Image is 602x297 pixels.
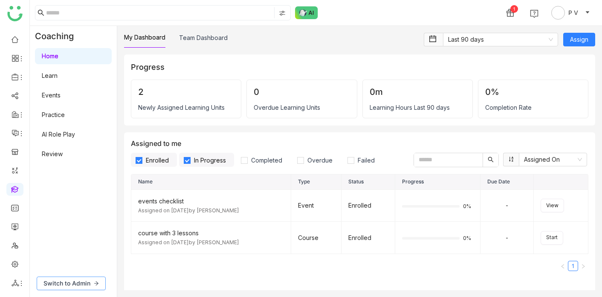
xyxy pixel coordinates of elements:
div: Assigned on [DATE] by [PERSON_NAME] [138,207,284,215]
th: Type [291,174,342,190]
div: Learning Hours Last 90 days [370,104,466,111]
div: Enrolled [348,233,388,243]
span: Enrolled [142,157,172,164]
a: Team Dashboard [179,34,228,41]
button: P V [550,6,592,20]
div: Assigned to me [131,139,588,167]
span: Start [546,234,558,242]
div: Coaching [30,26,87,46]
td: - [480,222,534,254]
span: 0% [463,236,473,241]
a: Events [42,91,61,99]
button: Assign [563,33,595,46]
div: Progress [131,61,588,73]
div: Course [298,233,334,243]
a: Learn [42,72,58,79]
img: help.svg [530,9,538,18]
button: Next Page [578,261,588,271]
span: 0% [463,204,473,209]
td: - [480,190,534,222]
button: Previous Page [558,261,568,271]
button: Start [541,231,563,245]
div: 0% [485,87,581,97]
img: ask-buddy-normal.svg [295,6,318,19]
div: Event [298,201,334,210]
div: 0m [370,87,466,97]
th: Name [131,174,291,190]
img: search-type.svg [279,10,286,17]
div: Overdue Learning Units [254,104,350,111]
span: Overdue [304,157,336,164]
span: P V [568,8,578,17]
a: 1 [568,261,578,271]
div: 0 [254,87,350,97]
a: My Dashboard [124,34,165,41]
button: View [541,199,564,212]
span: View [546,202,559,210]
div: Enrolled [348,201,388,210]
span: Completed [248,157,286,164]
span: Failed [354,157,378,164]
div: events checklist [138,197,284,206]
a: Review [42,150,63,157]
span: Assign [570,35,588,44]
th: Status [342,174,395,190]
a: Home [42,52,58,60]
span: Switch to Admin [43,279,90,288]
div: Assigned on [DATE] by [PERSON_NAME] [138,239,284,247]
nz-select-item: Last 90 days [448,33,553,46]
div: 2 [138,87,234,97]
div: Completion Rate [485,104,581,111]
a: AI Role Play [42,131,75,138]
nz-select-item: Assigned On [524,153,582,166]
img: avatar [551,6,565,20]
th: Due Date [480,174,534,190]
th: Progress [395,174,480,190]
div: 1 [510,5,518,13]
div: course with 3 lessons [138,228,284,238]
li: 1 [568,261,578,271]
img: logo [7,6,23,21]
button: Switch to Admin [37,277,106,290]
span: In Progress [191,157,229,164]
a: Practice [42,111,65,118]
div: Newly Assigned Learning Units [138,104,234,111]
